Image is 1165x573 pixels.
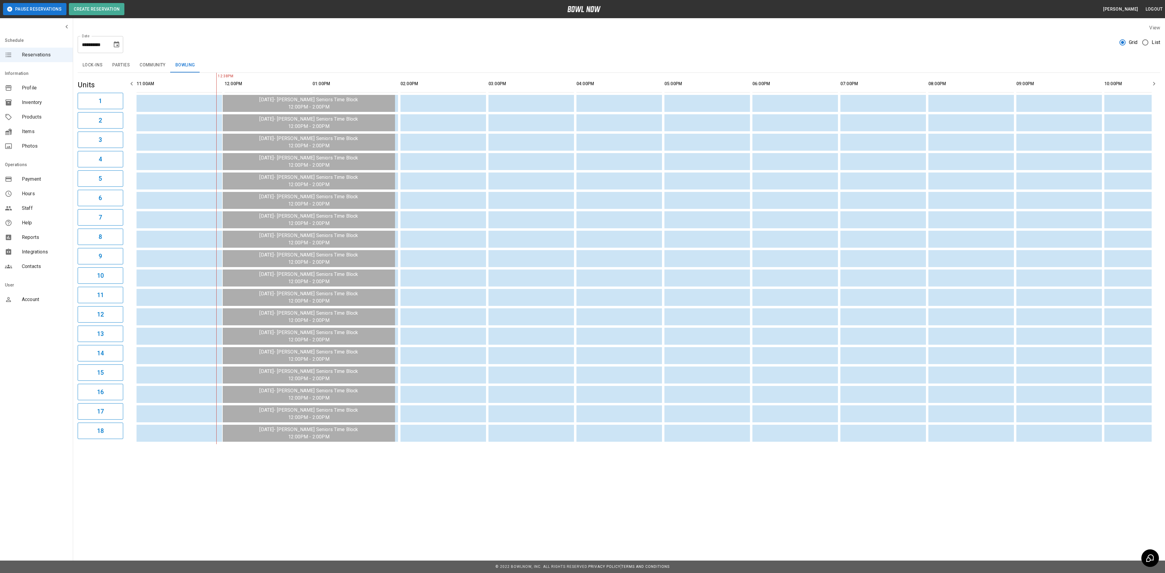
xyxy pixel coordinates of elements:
[97,426,104,436] h6: 18
[99,193,102,203] h6: 6
[99,232,102,242] h6: 8
[495,565,588,569] span: © 2022 BowlNow, Inc. All Rights Reserved.
[99,251,102,261] h6: 9
[107,58,135,72] button: Parties
[78,287,123,303] button: 11
[1152,39,1160,46] span: List
[588,565,620,569] a: Privacy Policy
[1149,25,1160,31] label: View
[1143,4,1165,15] button: Logout
[97,368,104,377] h6: 15
[621,565,670,569] a: Terms and Conditions
[22,99,68,106] span: Inventory
[99,174,102,183] h6: 5
[22,205,68,212] span: Staff
[22,248,68,256] span: Integrations
[97,290,104,300] h6: 11
[78,190,123,206] button: 6
[78,209,123,226] button: 7
[78,345,123,361] button: 14
[99,116,102,125] h6: 2
[99,154,102,164] h6: 4
[78,93,123,109] button: 1
[78,403,123,420] button: 17
[99,135,102,145] h6: 3
[135,58,171,72] button: Community
[97,387,104,397] h6: 16
[1101,4,1140,15] button: [PERSON_NAME]
[22,234,68,241] span: Reports
[97,310,104,319] h6: 12
[97,348,104,358] h6: 14
[22,51,68,59] span: Reservations
[78,364,123,381] button: 15
[97,271,104,280] h6: 10
[22,263,68,270] span: Contacts
[110,39,123,51] button: Choose date, selected date is Aug 19, 2025
[69,3,124,15] button: Create Reservation
[99,96,102,106] h6: 1
[78,229,123,245] button: 8
[78,306,123,323] button: 12
[225,75,310,92] th: 12:00PM
[78,132,123,148] button: 3
[78,326,123,342] button: 13
[97,407,104,416] h6: 17
[78,423,123,439] button: 18
[171,58,200,72] button: Bowling
[216,73,218,79] span: 12:38PM
[78,58,1160,72] div: inventory tabs
[137,75,222,92] th: 11:00AM
[78,384,123,400] button: 16
[78,80,123,90] h5: Units
[22,128,68,135] span: Items
[22,84,68,92] span: Profile
[78,151,123,167] button: 4
[22,142,68,150] span: Photos
[97,329,104,339] h6: 13
[78,58,107,72] button: Lock-ins
[1129,39,1138,46] span: Grid
[22,176,68,183] span: Payment
[22,296,68,303] span: Account
[78,170,123,187] button: 5
[22,190,68,197] span: Hours
[22,219,68,226] span: Help
[567,6,601,12] img: logo
[3,3,66,15] button: Pause Reservations
[22,113,68,121] span: Products
[78,248,123,264] button: 9
[78,112,123,129] button: 2
[99,213,102,222] h6: 7
[78,267,123,284] button: 10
